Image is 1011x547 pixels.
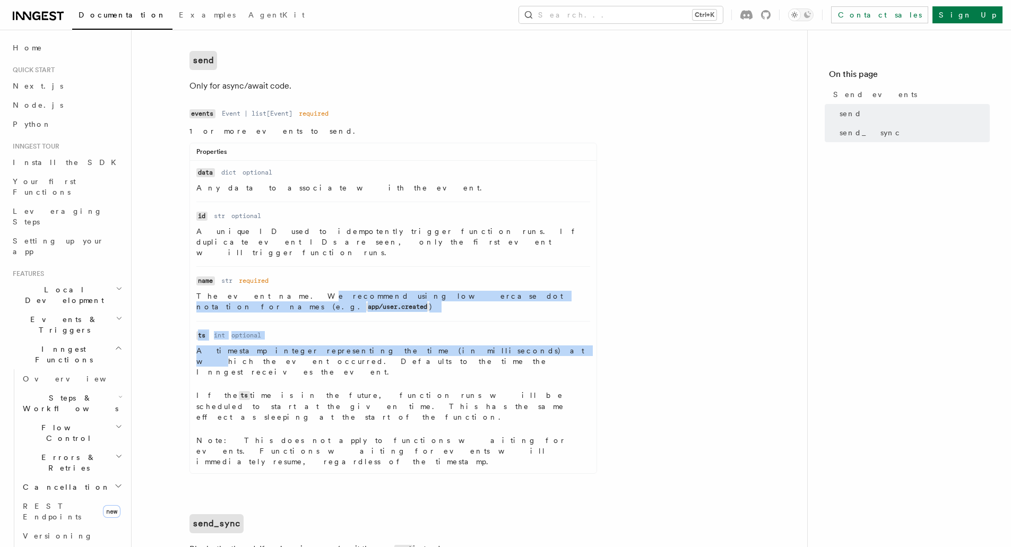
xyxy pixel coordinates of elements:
button: Events & Triggers [8,310,125,340]
p: A timestamp integer representing the time (in milliseconds) at which the event occurred. Defaults... [196,345,590,377]
code: ts [196,331,208,340]
code: events [189,109,215,118]
button: Search...Ctrl+K [519,6,723,23]
span: Flow Control [19,422,115,444]
h4: On this page [829,68,990,85]
a: Documentation [72,3,172,30]
code: name [196,276,215,285]
span: AgentKit [248,11,305,19]
dd: Event | list[Event] [222,109,292,118]
span: Documentation [79,11,166,19]
p: The event name. We recommend using lowercase dot notation for names (e.g. ) [196,291,590,312]
p: A unique ID used to idempotently trigger function runs. If duplicate event IDs are seen, only the... [196,226,590,258]
a: Sign Up [932,6,1003,23]
button: Errors & Retries [19,448,125,477]
span: Home [13,42,42,53]
span: Cancellation [19,482,110,492]
dd: optional [231,212,261,220]
a: Python [8,115,125,134]
a: Setting up your app [8,231,125,261]
a: send_sync [835,123,990,142]
dd: optional [231,331,261,340]
span: REST Endpoints [23,502,81,521]
a: REST Endpointsnew [19,497,125,526]
dd: required [239,276,269,285]
span: Inngest tour [8,142,59,151]
span: Examples [179,11,236,19]
p: 1 or more events to send. [189,126,597,136]
a: Home [8,38,125,57]
span: Quick start [8,66,55,74]
a: Send events [829,85,990,104]
a: Node.js [8,95,125,115]
code: id [196,212,208,221]
a: send [835,104,990,123]
span: send [840,108,862,119]
a: Versioning [19,526,125,545]
a: Next.js [8,76,125,95]
p: If the time is in the future, function runs will be scheduled to start at the given time. This ha... [196,390,590,422]
a: Your first Functions [8,172,125,202]
code: data [196,168,215,177]
kbd: Ctrl+K [693,10,716,20]
span: Setting up your app [13,237,104,256]
button: Flow Control [19,418,125,448]
a: Contact sales [831,6,928,23]
dd: str [221,276,232,285]
dd: required [299,109,329,118]
span: Errors & Retries [19,452,115,473]
button: Toggle dark mode [788,8,814,21]
span: Features [8,270,44,278]
code: app/user.created [366,302,429,311]
span: Node.js [13,101,63,109]
span: Versioning [23,532,93,540]
button: Steps & Workflows [19,388,125,418]
dd: int [214,331,225,340]
span: Next.js [13,82,63,90]
p: Note: This does not apply to functions waiting for events. Functions waiting for events will imme... [196,435,590,467]
a: Leveraging Steps [8,202,125,231]
p: Any data to associate with the event. [196,183,590,193]
button: Inngest Functions [8,340,125,369]
a: send [189,51,217,70]
span: Install the SDK [13,158,123,167]
span: Send events [833,89,917,100]
button: Local Development [8,280,125,310]
a: AgentKit [242,3,311,29]
span: Overview [23,375,132,383]
span: Local Development [8,284,116,306]
p: Only for async/await code. [189,79,614,93]
a: Examples [172,3,242,29]
a: Overview [19,369,125,388]
button: Cancellation [19,477,125,497]
span: new [103,505,120,518]
span: Python [13,120,51,128]
div: Properties [190,147,597,161]
span: send_sync [840,127,901,138]
dd: optional [243,168,272,177]
span: Your first Functions [13,177,76,196]
a: Install the SDK [8,153,125,172]
a: send_sync [189,514,244,533]
code: ts [239,391,250,400]
span: Events & Triggers [8,314,116,335]
span: Steps & Workflows [19,393,118,414]
dd: dict [221,168,236,177]
span: Inngest Functions [8,344,115,365]
span: Leveraging Steps [13,207,102,226]
dd: str [214,212,225,220]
